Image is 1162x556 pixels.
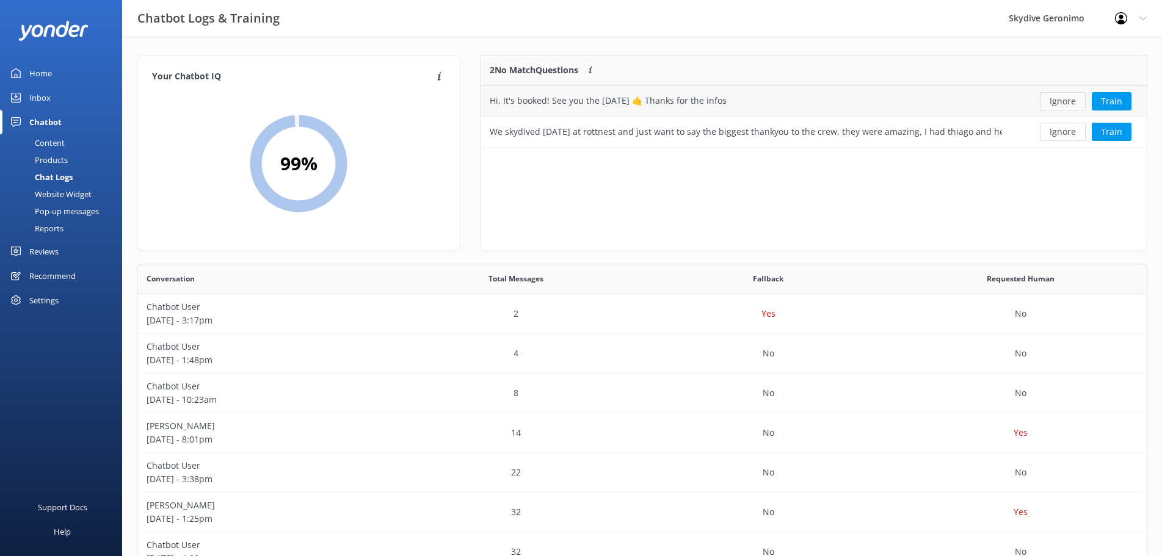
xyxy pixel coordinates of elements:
p: No [1015,386,1026,400]
div: row [137,294,1147,334]
div: Pop-up messages [7,203,99,220]
a: Content [7,134,122,151]
div: Reviews [29,239,59,264]
button: Ignore [1040,123,1086,141]
p: 8 [514,386,518,400]
span: Requested Human [987,273,1055,284]
div: Content [7,134,65,151]
p: [DATE] - 1:25pm [147,512,380,525]
span: Conversation [147,273,195,284]
p: No [763,426,774,439]
div: row [137,493,1147,532]
div: Website Widget [7,186,92,203]
p: [DATE] - 3:38pm [147,472,380,486]
a: Reports [7,220,122,237]
p: [DATE] - 8:01pm [147,433,380,446]
button: Train [1092,123,1131,141]
div: Recommend [29,264,76,288]
div: row [137,453,1147,493]
div: row [481,117,1147,147]
p: Chatbot User [147,340,380,353]
p: No [1015,347,1026,360]
p: Chatbot User [147,459,380,472]
p: No [763,466,774,479]
span: Fallback [753,273,783,284]
p: No [763,386,774,400]
p: [PERSON_NAME] [147,499,380,512]
h3: Chatbot Logs & Training [137,9,280,28]
div: row [481,86,1147,117]
p: Yes [1014,426,1028,439]
div: Reports [7,220,64,237]
p: No [1015,466,1026,479]
p: 4 [514,347,518,360]
p: 32 [511,505,521,519]
p: [DATE] - 10:23am [147,393,380,406]
p: 22 [511,466,521,479]
p: Chatbot User [147,380,380,393]
p: Chatbot User [147,300,380,314]
a: Pop-up messages [7,203,122,220]
div: Products [7,151,68,168]
p: 14 [511,426,521,439]
p: [DATE] - 1:48pm [147,353,380,367]
p: Chatbot User [147,538,380,552]
h4: Your Chatbot IQ [152,70,434,84]
button: Train [1092,92,1131,110]
p: Yes [761,307,775,320]
span: Total Messages [488,273,543,284]
div: Inbox [29,85,51,110]
div: Hi, It's booked! See you the [DATE] 🤙 Thanks for the infos [490,94,727,107]
p: [DATE] - 3:17pm [147,314,380,327]
div: Chat Logs [7,168,73,186]
a: Website Widget [7,186,122,203]
div: row [137,374,1147,413]
p: [PERSON_NAME] [147,419,380,433]
div: Help [54,519,71,544]
p: No [763,505,774,519]
div: row [137,413,1147,453]
p: 2 [514,307,518,320]
p: No [1015,307,1026,320]
img: yonder-white-logo.png [18,21,89,41]
p: Yes [1014,505,1028,519]
div: We skydived [DATE] at rottnest and just want to say the biggest thankyou to the crew, they were a... [490,125,1002,139]
p: No [763,347,774,360]
p: 2 No Match Questions [490,63,578,77]
div: Support Docs [38,495,87,519]
div: row [137,334,1147,374]
div: Chatbot [29,110,62,134]
button: Ignore [1040,92,1086,110]
h2: 99 % [280,149,318,178]
div: grid [481,86,1147,147]
div: Settings [29,288,59,312]
a: Products [7,151,122,168]
a: Chat Logs [7,168,122,186]
div: Home [29,61,52,85]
